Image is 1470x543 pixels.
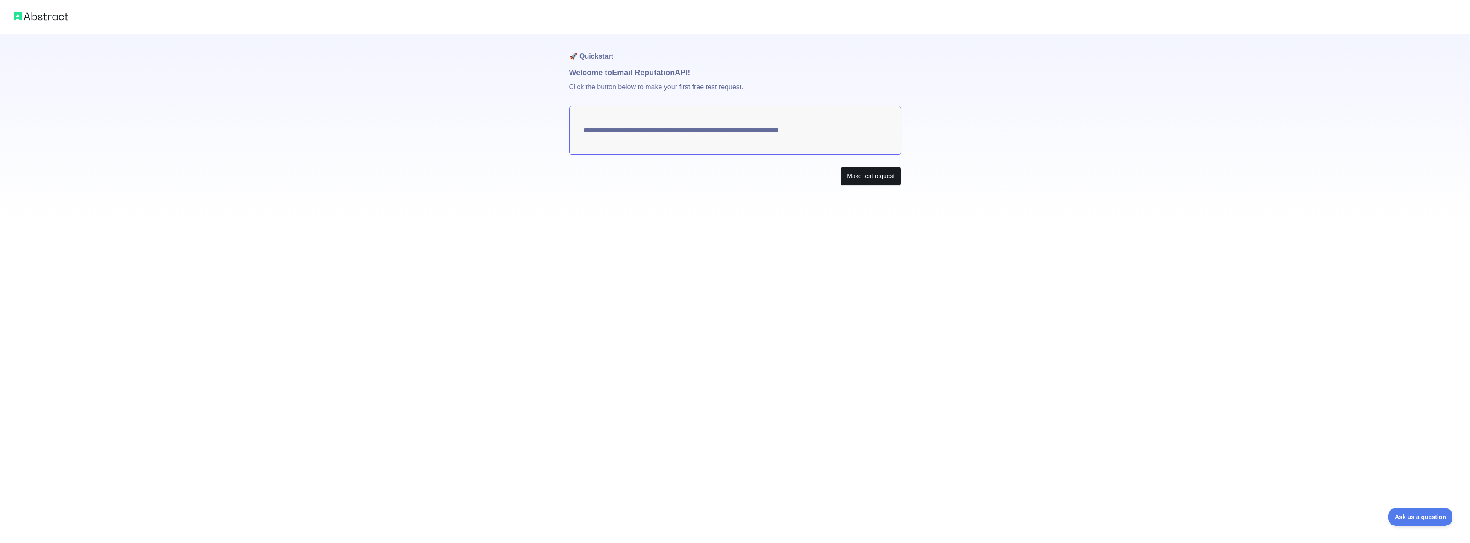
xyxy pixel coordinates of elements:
h1: Welcome to Email Reputation API! [569,67,901,79]
button: Make test request [841,167,901,186]
img: Abstract logo [14,10,68,22]
iframe: Toggle Customer Support [1388,508,1453,526]
h1: 🚀 Quickstart [569,34,901,67]
p: Click the button below to make your first free test request. [569,79,901,106]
